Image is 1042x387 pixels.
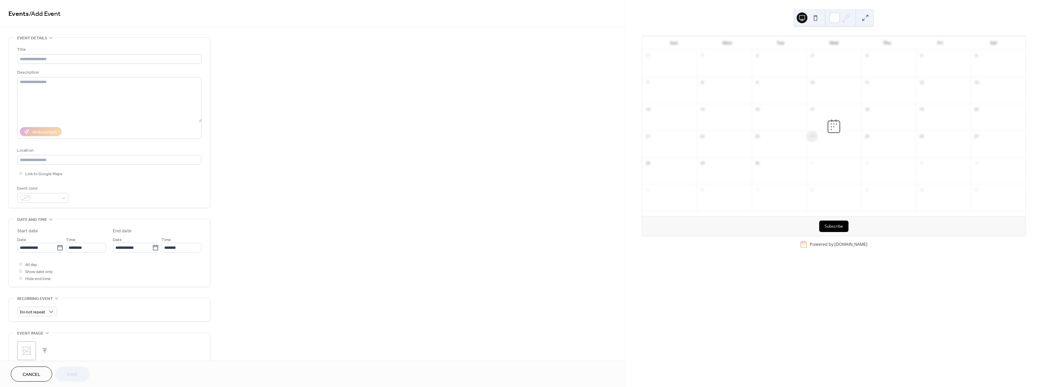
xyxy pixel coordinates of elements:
[29,7,61,21] span: / Add Event
[25,275,51,282] span: Hide end time
[644,187,652,194] div: 5
[967,36,1020,50] div: Sat
[699,52,706,60] div: 1
[113,236,122,243] span: Date
[17,330,43,337] span: Event image
[834,241,867,247] a: [DOMAIN_NAME]
[863,133,871,140] div: 25
[810,241,867,247] div: Powered by
[20,308,45,316] span: Do not repeat
[754,160,761,167] div: 30
[644,160,652,167] div: 28
[754,187,761,194] div: 7
[699,133,706,140] div: 22
[918,187,925,194] div: 10
[918,133,925,140] div: 26
[644,52,652,60] div: 31
[113,228,132,235] div: End date
[644,79,652,86] div: 7
[17,147,200,154] div: Location
[808,133,816,140] div: 24
[25,170,62,178] span: Link to Google Maps
[808,106,816,113] div: 17
[808,52,816,60] div: 3
[8,7,29,21] a: Events
[863,187,871,194] div: 9
[17,228,38,235] div: Start date
[17,46,200,53] div: Title
[754,79,761,86] div: 9
[863,106,871,113] div: 18
[699,79,706,86] div: 8
[863,79,871,86] div: 11
[808,187,816,194] div: 8
[754,106,761,113] div: 16
[807,36,860,50] div: Wed
[808,160,816,167] div: 1
[914,36,967,50] div: Fri
[973,52,980,60] div: 6
[701,36,754,50] div: Mon
[860,36,913,50] div: Thu
[25,268,53,275] span: Show date only
[918,79,925,86] div: 12
[973,106,980,113] div: 20
[973,160,980,167] div: 4
[754,52,761,60] div: 2
[17,185,68,192] div: Event color
[973,79,980,86] div: 13
[918,52,925,60] div: 5
[644,106,652,113] div: 14
[17,236,26,243] span: Date
[699,106,706,113] div: 15
[699,187,706,194] div: 6
[17,35,47,42] span: Event details
[11,366,52,382] button: Cancel
[863,160,871,167] div: 2
[17,295,53,302] span: Recurring event
[23,371,40,378] span: Cancel
[648,36,701,50] div: Sun
[863,52,871,60] div: 4
[808,79,816,86] div: 10
[17,69,200,76] div: Description
[973,187,980,194] div: 11
[17,216,47,223] span: Date and time
[25,261,37,268] span: All day
[754,36,807,50] div: Tue
[66,236,75,243] span: Time
[644,133,652,140] div: 21
[918,106,925,113] div: 19
[819,221,848,232] button: Subscribe
[17,341,36,360] div: ;
[754,133,761,140] div: 23
[162,236,171,243] span: Time
[699,160,706,167] div: 29
[973,133,980,140] div: 27
[918,160,925,167] div: 3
